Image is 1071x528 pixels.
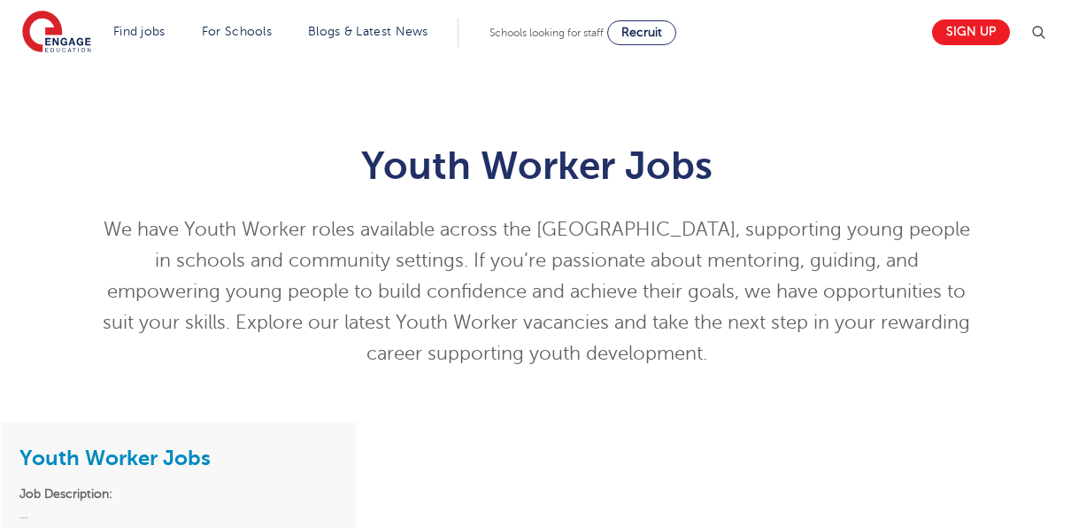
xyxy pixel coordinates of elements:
[202,25,272,38] a: For Schools
[22,11,91,55] img: Engage Education
[621,26,662,39] span: Recruit
[113,25,166,38] a: Find jobs
[19,487,112,501] strong: Job Description:
[932,19,1010,45] a: Sign up
[103,214,971,369] p: We have Youth Worker roles available across the [GEOGRAPHIC_DATA], supporting young people in sch...
[19,446,211,470] a: Youth Worker Jobs
[103,144,971,188] h1: Youth Worker Jobs
[19,484,338,524] p: …
[607,20,676,45] a: Recruit
[308,25,428,38] a: Blogs & Latest News
[489,27,604,39] span: Schools looking for staff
